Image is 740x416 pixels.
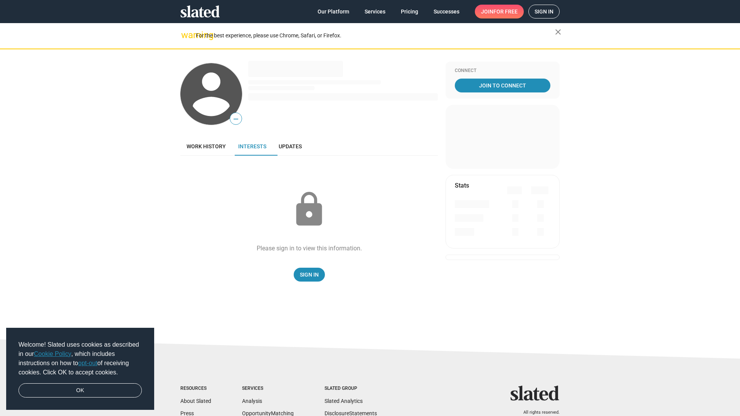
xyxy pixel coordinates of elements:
span: Sign In [300,268,319,282]
div: Connect [455,68,550,74]
span: Welcome! Slated uses cookies as described in our , which includes instructions on how to of recei... [18,340,142,377]
a: Our Platform [311,5,355,18]
span: Work history [187,143,226,149]
div: Please sign in to view this information. [257,244,362,252]
div: Slated Group [325,386,377,392]
mat-card-title: Stats [455,181,469,190]
span: Pricing [401,5,418,18]
div: Services [242,386,294,392]
span: Updates [279,143,302,149]
div: For the best experience, please use Chrome, Safari, or Firefox. [196,30,555,41]
span: Successes [434,5,459,18]
a: Updates [272,137,308,156]
div: Resources [180,386,211,392]
div: cookieconsent [6,328,154,410]
a: Services [358,5,392,18]
a: dismiss cookie message [18,383,142,398]
span: Join [481,5,518,18]
a: Interests [232,137,272,156]
span: Interests [238,143,266,149]
span: for free [493,5,518,18]
a: Work history [180,137,232,156]
span: Sign in [535,5,553,18]
mat-icon: close [553,27,563,37]
a: Cookie Policy [34,351,71,357]
mat-icon: warning [181,30,190,40]
span: Join To Connect [456,79,549,92]
a: Analysis [242,398,262,404]
mat-icon: lock [290,190,328,229]
a: Slated Analytics [325,398,363,404]
a: Successes [427,5,466,18]
a: Sign In [294,268,325,282]
span: — [230,114,242,124]
span: Services [365,5,385,18]
a: opt-out [78,360,98,366]
a: About Slated [180,398,211,404]
a: Joinfor free [475,5,524,18]
a: Sign in [528,5,560,18]
a: Join To Connect [455,79,550,92]
a: Pricing [395,5,424,18]
span: Our Platform [318,5,349,18]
